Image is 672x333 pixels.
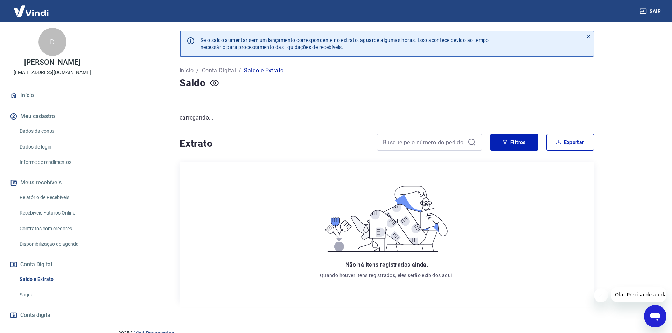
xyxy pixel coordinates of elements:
[180,137,369,151] h4: Extrato
[17,206,96,220] a: Recebíveis Futuros Online
[4,5,59,10] span: Olá! Precisa de ajuda?
[345,261,428,268] span: Não há itens registrados ainda.
[17,190,96,205] a: Relatório de Recebíveis
[38,28,66,56] div: D
[20,310,52,320] span: Conta digital
[17,155,96,169] a: Informe de rendimentos
[611,287,666,302] iframe: Mensagem da empresa
[638,5,664,18] button: Sair
[8,257,96,272] button: Conta Digital
[201,37,489,51] p: Se o saldo aumentar sem um lançamento correspondente no extrato, aguarde algumas horas. Isso acon...
[8,307,96,323] a: Conta digital
[17,288,96,302] a: Saque
[644,305,666,327] iframe: Botão para abrir a janela de mensagens
[196,66,199,75] p: /
[8,0,54,22] img: Vindi
[180,76,206,90] h4: Saldo
[244,66,283,75] p: Saldo e Extrato
[24,59,80,66] p: [PERSON_NAME]
[17,222,96,236] a: Contratos com credores
[180,114,594,122] p: carregando...
[490,134,538,151] button: Filtros
[17,237,96,251] a: Disponibilização de agenda
[8,175,96,190] button: Meus recebíveis
[17,272,96,287] a: Saldo e Extrato
[8,109,96,124] button: Meu cadastro
[17,124,96,138] a: Dados da conta
[202,66,236,75] a: Conta Digital
[8,88,96,103] a: Início
[383,137,465,147] input: Busque pelo número do pedido
[546,134,594,151] button: Exportar
[180,66,194,75] a: Início
[239,66,241,75] p: /
[320,272,454,279] p: Quando houver itens registrados, eles serão exibidos aqui.
[14,69,91,76] p: [EMAIL_ADDRESS][DOMAIN_NAME]
[594,288,608,302] iframe: Fechar mensagem
[17,140,96,154] a: Dados de login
